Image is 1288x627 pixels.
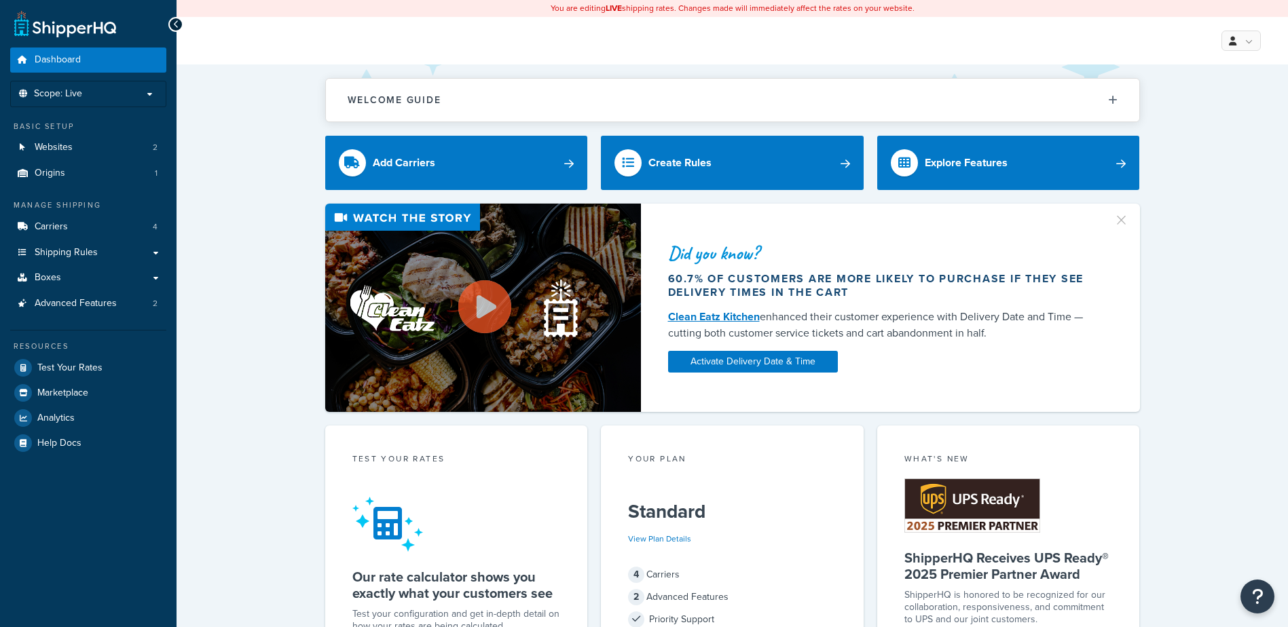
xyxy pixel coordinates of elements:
div: Test your rates [352,453,561,468]
span: Help Docs [37,438,81,449]
a: Activate Delivery Date & Time [668,351,838,373]
span: Scope: Live [34,88,82,100]
div: Carriers [628,565,836,584]
span: Test Your Rates [37,362,103,374]
a: Add Carriers [325,136,588,190]
li: Origins [10,161,166,186]
span: 2 [153,142,158,153]
div: Add Carriers [373,153,435,172]
a: Marketplace [10,381,166,405]
a: Help Docs [10,431,166,455]
button: Open Resource Center [1240,579,1274,613]
b: LIVE [606,2,622,14]
span: 2 [153,298,158,309]
div: enhanced their customer experience with Delivery Date and Time — cutting both customer service ti... [668,309,1097,341]
span: Boxes [35,272,61,284]
a: Clean Eatz Kitchen [668,309,760,324]
div: Advanced Features [628,588,836,607]
div: 60.7% of customers are more likely to purchase if they see delivery times in the cart [668,272,1097,299]
a: Test Your Rates [10,356,166,380]
a: Origins1 [10,161,166,186]
span: Marketplace [37,387,88,399]
a: View Plan Details [628,533,691,545]
a: Explore Features [877,136,1140,190]
div: Explore Features [925,153,1008,172]
span: Advanced Features [35,298,117,309]
div: Basic Setup [10,121,166,132]
span: Dashboard [35,54,81,66]
span: Analytics [37,413,75,424]
h5: ShipperHQ Receives UPS Ready® 2025 Premier Partner Award [904,550,1113,582]
span: 4 [153,221,158,233]
a: Advanced Features2 [10,291,166,316]
span: Carriers [35,221,68,233]
a: Dashboard [10,47,166,73]
li: Websites [10,135,166,160]
a: Shipping Rules [10,240,166,265]
span: 1 [155,168,158,179]
img: Video thumbnail [325,204,641,412]
span: Origins [35,168,65,179]
div: Did you know? [668,244,1097,263]
a: Carriers4 [10,214,166,240]
span: 4 [628,567,644,583]
button: Welcome Guide [326,79,1139,121]
div: Manage Shipping [10,199,166,211]
div: Create Rules [648,153,712,172]
li: Advanced Features [10,291,166,316]
span: 2 [628,589,644,605]
li: Carriers [10,214,166,240]
h5: Our rate calculator shows you exactly what your customers see [352,569,561,601]
a: Analytics [10,406,166,430]
div: Resources [10,341,166,352]
h5: Standard [628,501,836,522]
h2: Welcome Guide [348,95,441,105]
span: Websites [35,142,73,153]
a: Boxes [10,265,166,290]
div: Your Plan [628,453,836,468]
a: Create Rules [601,136,864,190]
span: Shipping Rules [35,247,98,259]
div: What's New [904,453,1113,468]
p: ShipperHQ is honored to be recognized for our collaboration, responsiveness, and commitment to UP... [904,589,1113,626]
a: Websites2 [10,135,166,160]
